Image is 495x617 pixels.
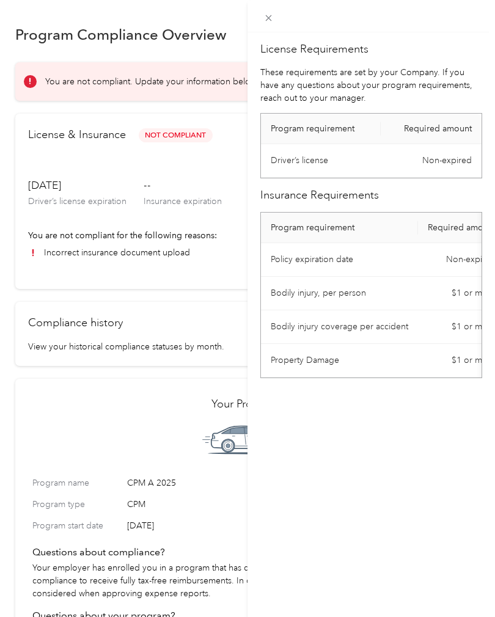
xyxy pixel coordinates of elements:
h2: Insurance Requirements [260,187,482,203]
iframe: Everlance-gr Chat Button Frame [427,549,495,617]
td: Policy expiration date [261,243,418,277]
h2: License Requirements [260,41,482,57]
p: These requirements are set by your Company. If you have any questions about your program requirem... [260,66,482,104]
td: Property Damage [261,344,418,378]
td: Bodily injury coverage per accident [261,310,418,344]
th: Required amount [381,114,482,144]
td: Non-expired [381,144,482,178]
td: Bodily injury, per person [261,277,418,310]
th: Program requirement [261,114,381,144]
td: Driver’s license [261,144,381,178]
th: Program requirement [261,213,418,243]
